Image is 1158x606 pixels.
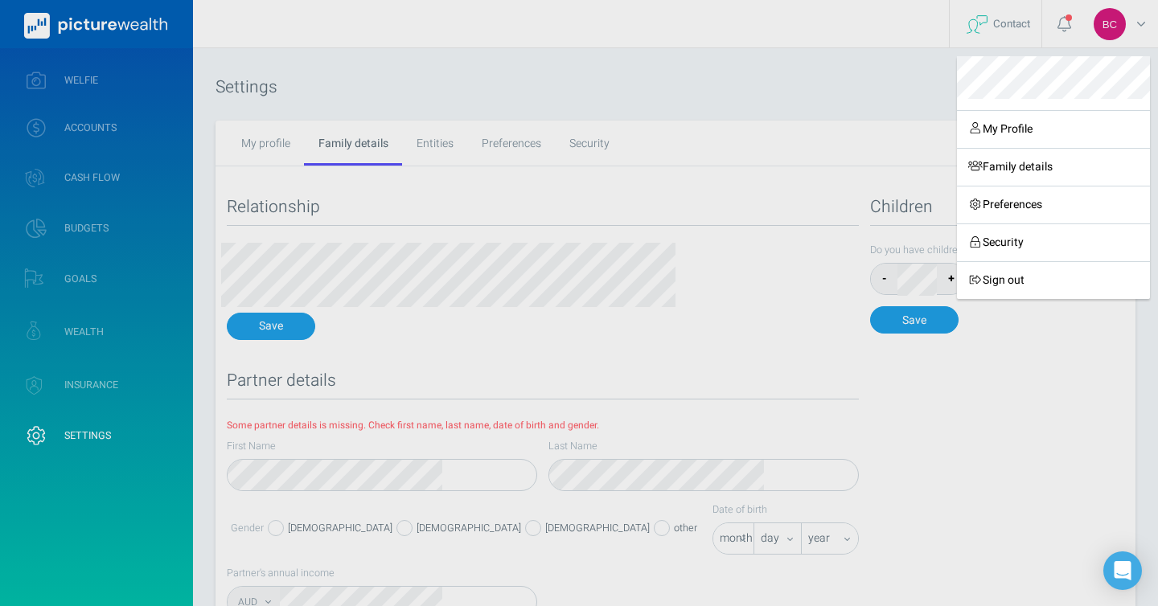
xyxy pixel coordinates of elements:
a: Sign out [957,261,1150,299]
a: Preferences [957,186,1150,223]
a: Security [957,223,1150,261]
a: My Profile [957,110,1150,148]
div: Open Intercom Messenger [1103,551,1142,590]
a: Family details [957,148,1150,186]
